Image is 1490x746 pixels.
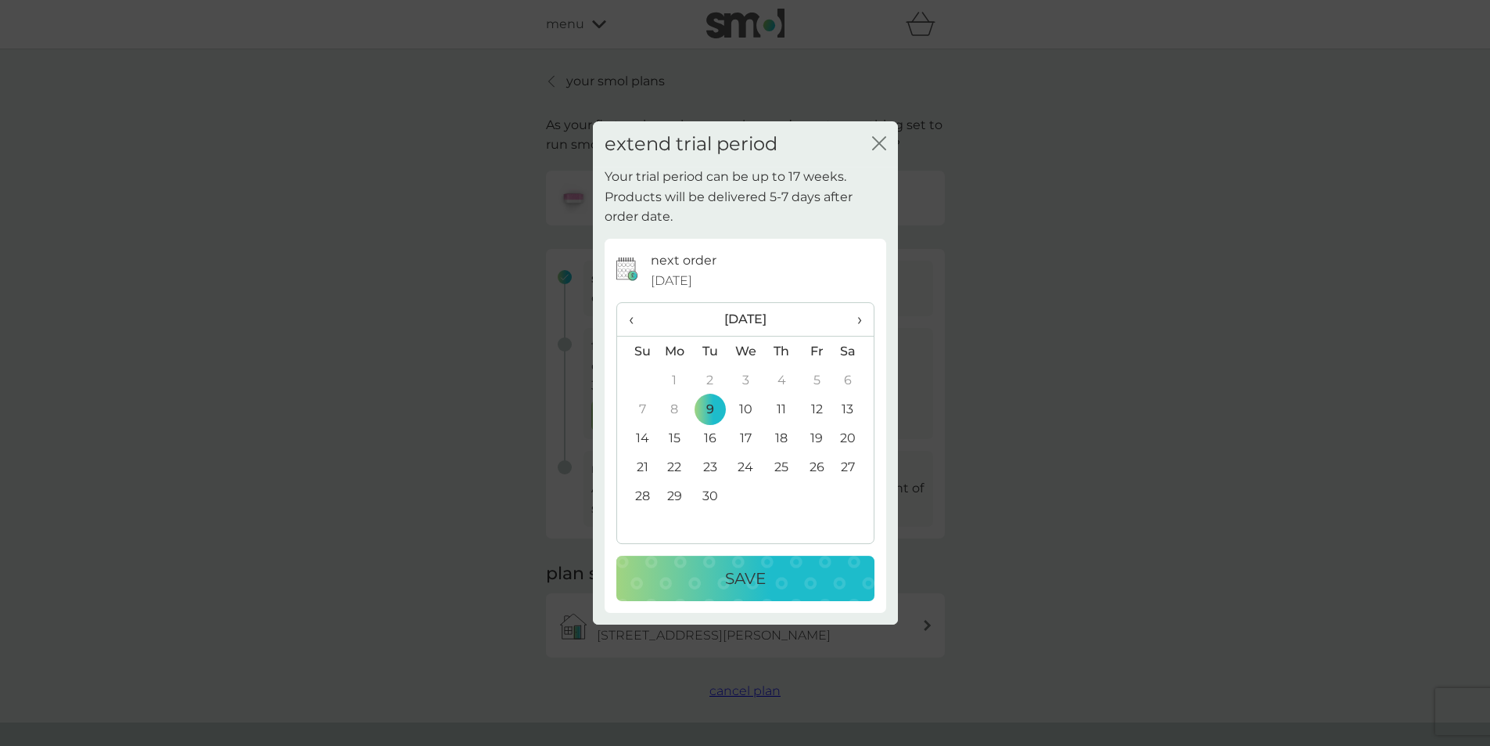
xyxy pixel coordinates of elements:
[799,395,835,423] td: 12
[834,423,873,452] td: 20
[651,250,716,271] p: next order
[763,366,799,395] td: 4
[799,452,835,481] td: 26
[692,423,727,452] td: 16
[617,423,657,452] td: 14
[763,452,799,481] td: 25
[834,395,873,423] td: 13
[692,481,727,510] td: 30
[657,303,835,337] th: [DATE]
[617,337,657,366] th: Su
[657,337,693,366] th: Mo
[834,452,873,481] td: 27
[727,395,763,423] td: 10
[616,556,874,601] button: Save
[725,566,766,591] p: Save
[834,337,873,366] th: Sa
[617,481,657,510] td: 28
[617,395,657,423] td: 7
[692,366,727,395] td: 2
[872,136,886,153] button: close
[727,452,763,481] td: 24
[605,167,886,227] p: Your trial period can be up to 17 weeks. Products will be delivered 5-7 days after order date.
[657,366,693,395] td: 1
[692,395,727,423] td: 9
[763,423,799,452] td: 18
[727,423,763,452] td: 17
[799,366,835,395] td: 5
[692,452,727,481] td: 23
[834,366,873,395] td: 6
[763,337,799,366] th: Th
[727,337,763,366] th: We
[657,423,693,452] td: 15
[651,271,692,291] span: [DATE]
[799,423,835,452] td: 19
[846,303,861,336] span: ›
[629,303,645,336] span: ‹
[657,452,693,481] td: 22
[727,366,763,395] td: 3
[763,395,799,423] td: 11
[799,337,835,366] th: Fr
[617,452,657,481] td: 21
[657,395,693,423] td: 8
[605,133,777,156] h2: extend trial period
[657,481,693,510] td: 29
[692,337,727,366] th: Tu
